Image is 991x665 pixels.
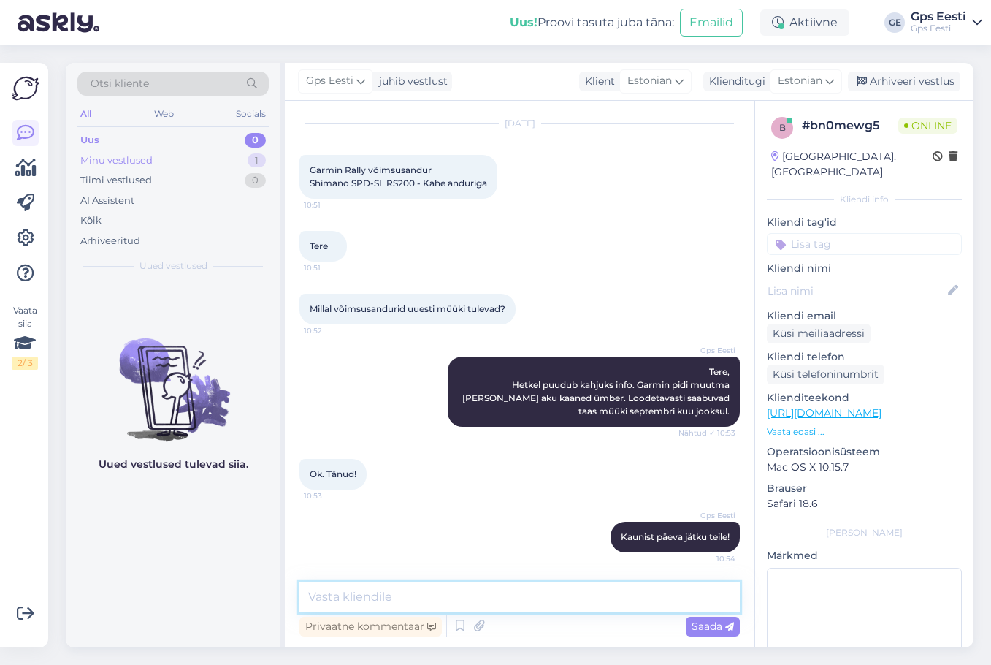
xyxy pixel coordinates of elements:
span: 10:51 [304,199,359,210]
span: Tere [310,240,328,251]
p: Kliendi tag'id [767,215,962,230]
div: 0 [245,133,266,148]
div: 0 [245,173,266,188]
p: Kliendi telefon [767,349,962,365]
span: Gps Eesti [681,345,735,356]
input: Lisa tag [767,233,962,255]
p: Brauser [767,481,962,496]
div: Tiimi vestlused [80,173,152,188]
p: Mac OS X 10.15.7 [767,460,962,475]
img: No chats [66,312,280,444]
a: [URL][DOMAIN_NAME] [767,406,881,419]
div: Arhiveeri vestlus [848,72,960,91]
div: Aktiivne [760,9,849,36]
div: juhib vestlust [373,74,448,89]
span: Gps Eesti [681,510,735,521]
p: Klienditeekond [767,390,962,406]
span: Kaunist päeva jätku teile! [621,531,730,542]
p: Safari 18.6 [767,496,962,512]
div: Küsi meiliaadressi [767,324,871,343]
div: AI Assistent [80,194,134,208]
span: Garmin Rally võimsusandur Shimano SPD-SL RS200 - Kahe anduriga [310,164,487,189]
div: Arhiveeritud [80,234,140,248]
div: Kõik [80,213,102,228]
span: Otsi kliente [91,76,149,91]
div: Klient [579,74,615,89]
p: Kliendi nimi [767,261,962,276]
div: Gps Eesti [911,23,966,34]
p: Kliendi email [767,308,962,324]
span: Saada [692,620,734,633]
p: Uued vestlused tulevad siia. [99,457,248,472]
b: Uus! [510,15,537,29]
div: Klienditugi [703,74,765,89]
span: 10:51 [304,262,359,273]
div: Uus [80,133,99,148]
span: Gps Eesti [306,73,353,89]
div: Web [151,104,177,123]
div: Gps Eesti [911,11,966,23]
div: Kliendi info [767,193,962,206]
div: Socials [233,104,269,123]
div: Minu vestlused [80,153,153,168]
div: Privaatne kommentaar [299,617,442,636]
span: Ok. Tänud! [310,468,356,479]
span: 10:54 [681,553,735,564]
span: Millal võimsusandurid uuesti müüki tulevad? [310,303,505,314]
input: Lisa nimi [768,283,945,299]
span: Estonian [778,73,822,89]
div: Vaata siia [12,304,38,370]
div: [GEOGRAPHIC_DATA], [GEOGRAPHIC_DATA] [771,149,933,180]
div: 1 [248,153,266,168]
span: Nähtud ✓ 10:53 [678,427,735,438]
span: Estonian [627,73,672,89]
div: [DATE] [299,117,740,130]
span: Online [898,118,957,134]
div: # bn0mewg5 [802,117,898,134]
div: GE [884,12,905,33]
p: Vaata edasi ... [767,425,962,438]
p: Operatsioonisüsteem [767,444,962,460]
p: Märkmed [767,548,962,563]
span: 10:52 [304,325,359,336]
span: b [779,122,786,133]
img: Askly Logo [12,75,39,102]
span: 10:53 [304,490,359,501]
div: 2 / 3 [12,357,38,370]
div: Küsi telefoninumbrit [767,365,884,384]
div: All [77,104,94,123]
span: Uued vestlused [139,259,207,273]
div: [PERSON_NAME] [767,526,962,539]
div: Proovi tasuta juba täna: [510,14,674,31]
button: Emailid [680,9,743,37]
a: Gps EestiGps Eesti [911,11,982,34]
